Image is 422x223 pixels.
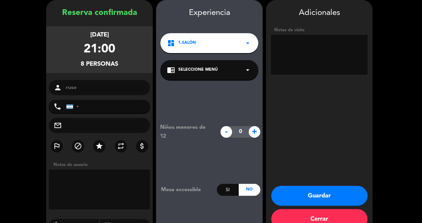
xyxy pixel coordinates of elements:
div: Experiencia [156,7,263,20]
div: Notas de usuario [50,161,153,168]
div: Mesa accessible [156,186,217,194]
div: 8 personas [81,59,118,69]
i: mail_outline [54,121,62,129]
div: 21:00 [84,40,115,59]
i: chrome_reader_mode [167,66,175,74]
i: outlined_flag [53,142,61,150]
div: Notas de visita [271,27,368,34]
div: [DATE] [90,30,109,40]
i: block [74,142,82,150]
div: No [239,184,260,196]
i: person [54,84,62,92]
div: Niños menores de 12 [155,123,217,140]
i: star [95,142,103,150]
span: - [220,126,232,138]
i: attach_money [138,142,146,150]
div: Argentina: +54 [66,100,82,113]
i: dashboard [167,39,175,47]
div: Reserva confirmada [46,7,153,20]
button: Guardar [271,186,368,206]
span: + [249,126,260,138]
div: Adicionales [271,7,368,20]
span: Seleccione Menú [178,67,218,73]
i: repeat [117,142,125,150]
span: 1.Salón [178,40,196,46]
div: Si [217,184,238,196]
i: arrow_drop_down [244,39,252,47]
i: phone [53,103,61,111]
i: arrow_drop_down [244,66,252,74]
